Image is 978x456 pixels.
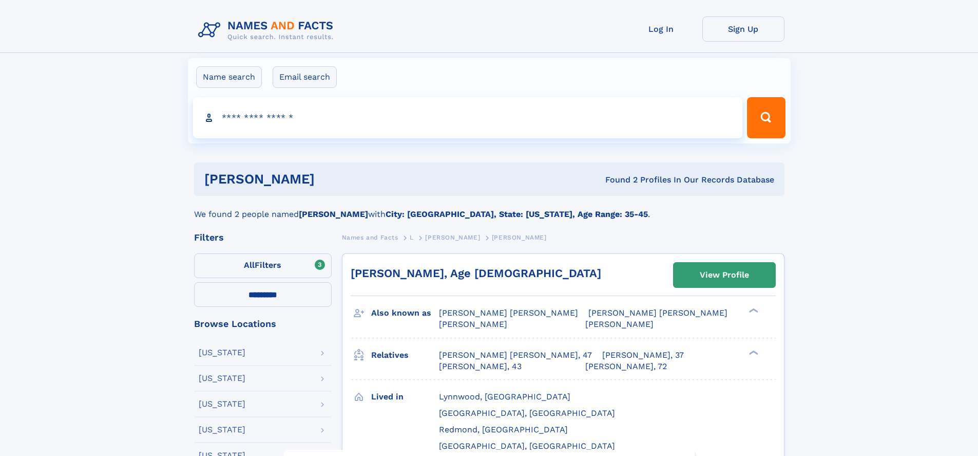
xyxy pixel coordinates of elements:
[425,231,480,244] a: [PERSON_NAME]
[342,231,398,244] a: Names and Facts
[588,308,727,318] span: [PERSON_NAME] [PERSON_NAME]
[204,173,460,186] h1: [PERSON_NAME]
[492,234,547,241] span: [PERSON_NAME]
[585,361,667,372] a: [PERSON_NAME], 72
[439,441,615,451] span: [GEOGRAPHIC_DATA], [GEOGRAPHIC_DATA]
[194,16,342,44] img: Logo Names and Facts
[700,263,749,287] div: View Profile
[746,349,759,356] div: ❯
[410,234,414,241] span: L
[747,97,785,138] button: Search Button
[199,374,245,382] div: [US_STATE]
[199,400,245,408] div: [US_STATE]
[439,350,592,361] a: [PERSON_NAME] [PERSON_NAME], 47
[746,307,759,314] div: ❯
[194,233,332,242] div: Filters
[439,361,522,372] a: [PERSON_NAME], 43
[371,304,439,322] h3: Also known as
[439,425,568,434] span: Redmond, [GEOGRAPHIC_DATA]
[585,319,654,329] span: [PERSON_NAME]
[702,16,784,42] a: Sign Up
[199,426,245,434] div: [US_STATE]
[194,196,784,221] div: We found 2 people named with .
[193,97,743,138] input: search input
[674,263,775,287] a: View Profile
[439,319,507,329] span: [PERSON_NAME]
[425,234,480,241] span: [PERSON_NAME]
[602,350,684,361] a: [PERSON_NAME], 37
[620,16,702,42] a: Log In
[196,66,262,88] label: Name search
[410,231,414,244] a: L
[460,174,774,186] div: Found 2 Profiles In Our Records Database
[439,308,578,318] span: [PERSON_NAME] [PERSON_NAME]
[194,253,332,278] label: Filters
[273,66,337,88] label: Email search
[439,392,570,402] span: Lynnwood, [GEOGRAPHIC_DATA]
[371,346,439,364] h3: Relatives
[351,267,601,280] a: [PERSON_NAME], Age [DEMOGRAPHIC_DATA]
[439,408,615,418] span: [GEOGRAPHIC_DATA], [GEOGRAPHIC_DATA]
[386,209,648,219] b: City: [GEOGRAPHIC_DATA], State: [US_STATE], Age Range: 35-45
[244,260,255,270] span: All
[199,349,245,357] div: [US_STATE]
[371,388,439,406] h3: Lived in
[299,209,368,219] b: [PERSON_NAME]
[194,319,332,329] div: Browse Locations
